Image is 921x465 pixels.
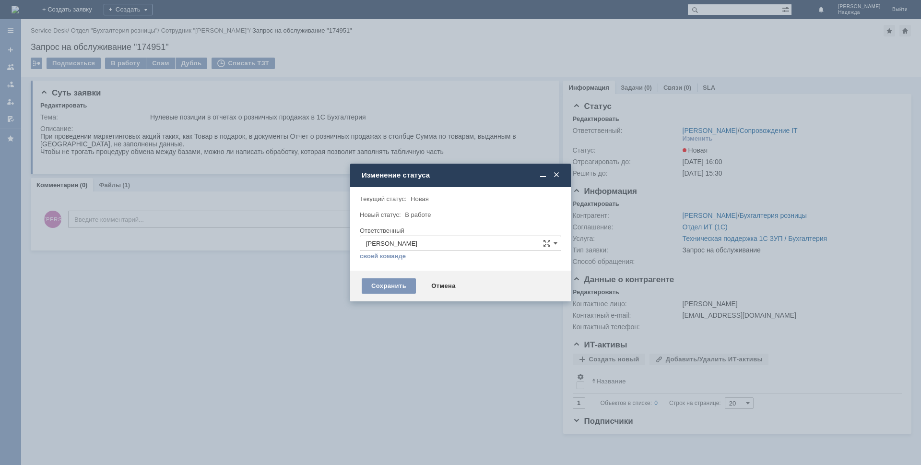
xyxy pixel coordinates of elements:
span: В работе [405,211,431,218]
span: Закрыть [552,171,561,179]
div: Ответственный [360,227,559,234]
a: своей команде [360,252,406,260]
label: Новый статус: [360,211,401,218]
label: Текущий статус: [360,195,406,203]
span: Свернуть (Ctrl + M) [538,171,548,179]
span: Новая [411,195,429,203]
span: Сложная форма [543,239,551,247]
div: Изменение статуса [362,171,561,179]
